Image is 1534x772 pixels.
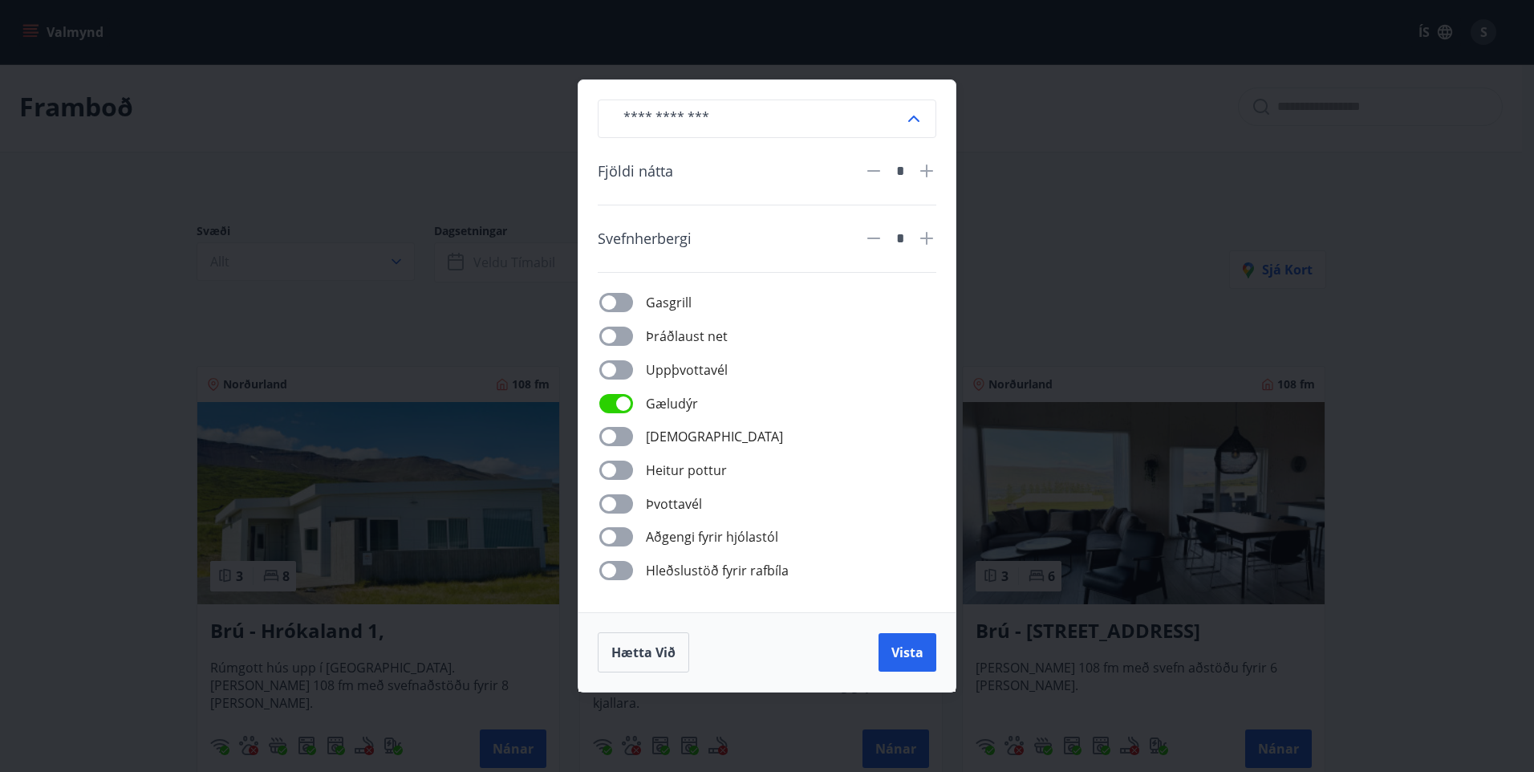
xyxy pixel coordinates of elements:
span: Hleðslustöð fyrir rafbíla [646,561,789,580]
span: Uppþvottavél [646,360,728,380]
button: Hætta við [598,632,689,672]
span: Gasgrill [646,293,692,312]
span: Gæludýr [646,394,698,413]
span: Þráðlaust net [646,327,728,346]
span: Aðgengi fyrir hjólastól [646,527,778,546]
span: Þvottavél [646,494,702,514]
span: Hætta við [611,644,676,661]
span: Fjöldi nátta [598,160,673,181]
span: Vista [891,644,923,661]
span: Heitur pottur [646,461,727,480]
span: Svefnherbergi [598,228,692,249]
span: [DEMOGRAPHIC_DATA] [646,427,783,446]
button: Vista [879,633,936,672]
